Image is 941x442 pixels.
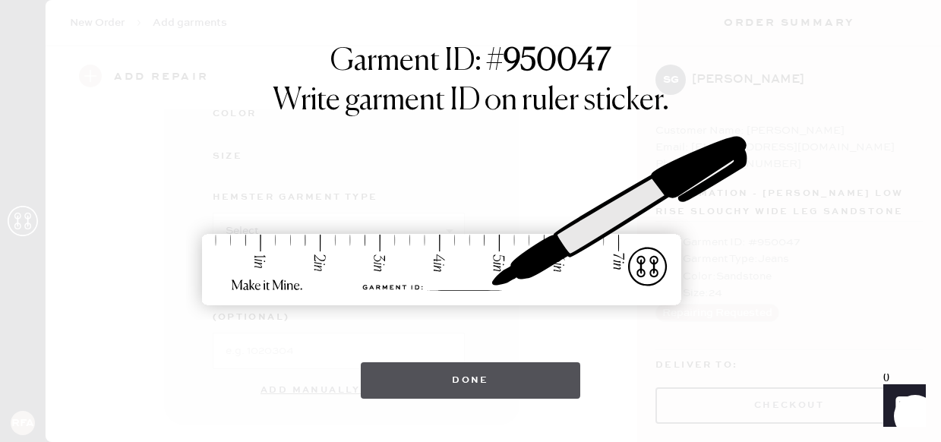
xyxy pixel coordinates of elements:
h1: Garment ID: # [330,43,611,83]
h1: Write garment ID on ruler sticker. [273,83,669,119]
img: ruler-sticker-sharpie.svg [186,96,756,347]
iframe: Front Chat [869,374,934,439]
strong: 950047 [504,46,611,77]
button: Done [361,362,580,399]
